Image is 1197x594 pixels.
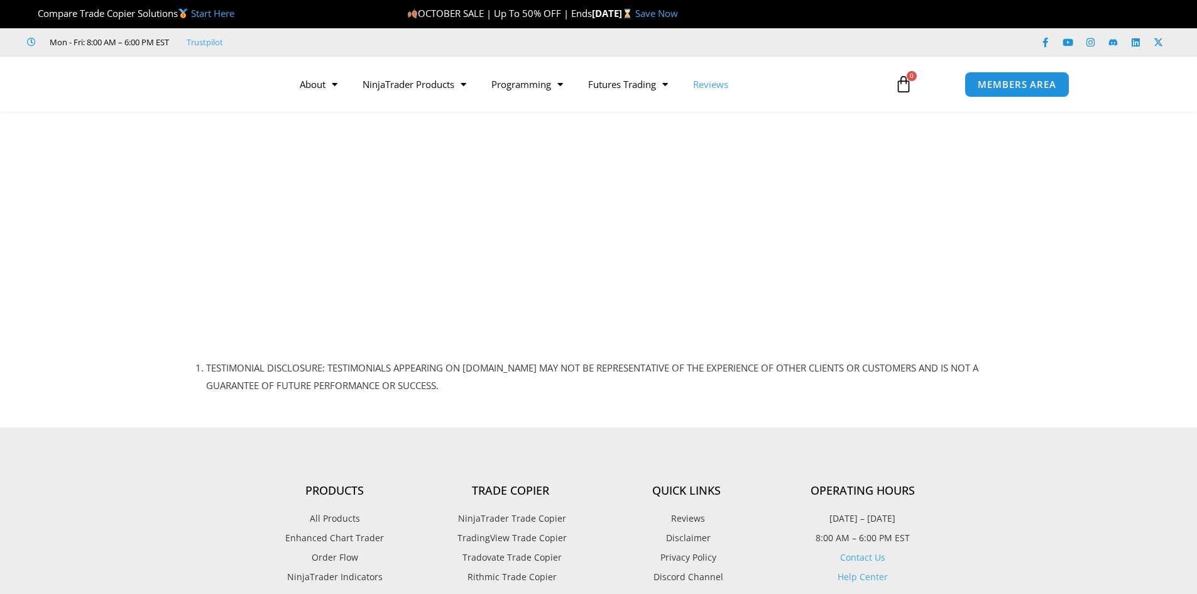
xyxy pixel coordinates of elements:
[663,530,711,546] span: Disclaimer
[576,70,680,99] a: Futures Trading
[423,569,599,585] a: Rithmic Trade Copier
[907,71,917,81] span: 0
[965,72,1069,97] a: MEMBERS AREA
[599,530,775,546] a: Disclaimer
[46,35,169,50] span: Mon - Fri: 8:00 AM – 6:00 PM EST
[128,62,263,107] img: LogoAI | Affordable Indicators – NinjaTrader
[27,7,234,19] span: Compare Trade Copier Solutions
[592,7,635,19] strong: [DATE]
[599,569,775,585] a: Discord Channel
[28,9,37,18] img: 🏆
[599,549,775,566] a: Privacy Policy
[287,70,350,99] a: About
[287,70,880,99] nav: Menu
[668,510,705,527] span: Reviews
[775,510,951,527] p: [DATE] – [DATE]
[876,66,931,102] a: 0
[840,551,885,563] a: Contact Us
[178,9,188,18] img: 🥇
[775,484,951,498] h4: Operating Hours
[838,571,888,583] a: Help Center
[187,35,223,50] a: Trustpilot
[350,70,479,99] a: NinjaTrader Products
[650,569,723,585] span: Discord Channel
[479,70,576,99] a: Programming
[423,530,599,546] a: TradingView Trade Copier
[635,7,678,19] a: Save Now
[464,569,557,585] span: Rithmic Trade Copier
[978,80,1056,89] span: MEMBERS AREA
[312,549,358,566] span: Order Flow
[680,70,741,99] a: Reviews
[623,9,632,18] img: ⌛
[247,484,423,498] h4: Products
[287,569,383,585] span: NinjaTrader Indicators
[247,510,423,527] a: All Products
[455,510,566,527] span: NinjaTrader Trade Copier
[247,530,423,546] a: Enhanced Chart Trader
[423,484,599,498] h4: Trade Copier
[459,549,562,566] span: Tradovate Trade Copier
[206,360,1020,395] li: TESTIMONIAL DISCLOSURE: TESTIMONIALS APPEARING ON [DOMAIN_NAME] MAY NOT BE REPRESENTATIVE OF THE ...
[599,484,775,498] h4: Quick Links
[775,530,951,546] p: 8:00 AM – 6:00 PM EST
[657,549,716,566] span: Privacy Policy
[407,7,592,19] span: OCTOBER SALE | Up To 50% OFF | Ends
[454,530,567,546] span: TradingView Trade Copier
[285,530,384,546] span: Enhanced Chart Trader
[423,549,599,566] a: Tradovate Trade Copier
[599,510,775,527] a: Reviews
[247,549,423,566] a: Order Flow
[310,510,360,527] span: All Products
[408,9,417,18] img: 🍂
[191,7,234,19] a: Start Here
[247,569,423,585] a: NinjaTrader Indicators
[423,510,599,527] a: NinjaTrader Trade Copier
